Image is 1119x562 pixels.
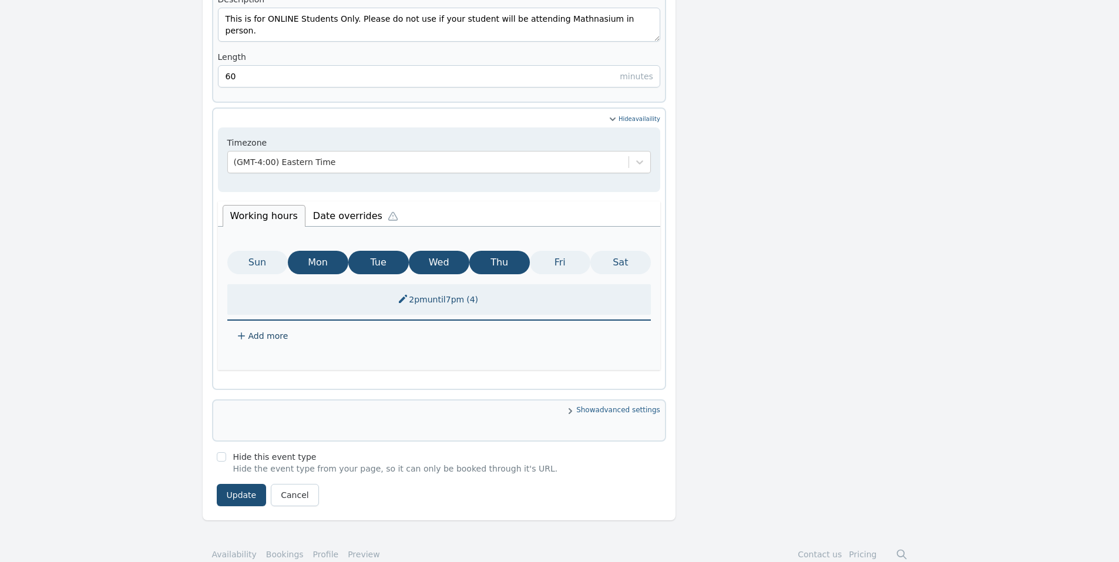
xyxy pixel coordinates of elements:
label: Hide this event type [233,452,317,462]
input: 15 [218,65,660,88]
button: Sun [227,251,288,274]
textarea: This is for ONLINE Students Only. Please do not use if your student will be attending Mathnasium ... [218,8,660,42]
span: Show advanced settings [218,405,660,417]
button: Sat [590,251,651,274]
button: Tue [348,251,409,274]
a: Availability [212,548,257,560]
a: Contact us [798,550,842,559]
a: Bookings [266,548,304,560]
a: Preview [348,550,380,559]
button: 2pmuntil7pm(4) [390,289,488,310]
li: Working hours [223,205,305,227]
a: Profile [313,548,339,560]
a: Pricing [849,550,876,559]
button: Fri [530,251,590,274]
span: ( 4 ) [464,295,480,304]
div: minutes [620,65,660,88]
li: Date overrides [305,202,411,227]
a: Cancel [271,484,318,506]
button: Mon [288,251,348,274]
span: Add more [248,330,288,342]
label: Timezone [227,137,651,149]
p: Hide the event type from your page, so it can only be booked through it's URL. [233,463,558,474]
button: Thu [469,251,530,274]
button: Wed [409,251,469,274]
button: Update [217,484,267,506]
span: Hide availaility [619,113,660,125]
label: Length [218,51,660,63]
